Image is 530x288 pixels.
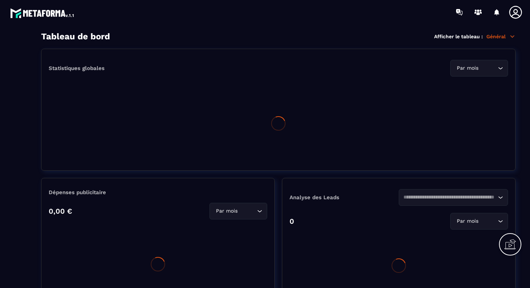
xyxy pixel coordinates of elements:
div: Search for option [450,60,508,77]
span: Par mois [455,217,480,225]
div: Search for option [450,213,508,230]
div: Search for option [399,189,508,206]
input: Search for option [403,193,496,201]
p: Analyse des Leads [290,194,399,201]
input: Search for option [480,217,496,225]
p: Général [486,33,516,40]
img: logo [10,6,75,19]
input: Search for option [480,64,496,72]
p: Dépenses publicitaire [49,189,267,196]
p: 0,00 € [49,207,72,215]
h3: Tableau de bord [41,31,110,42]
p: 0 [290,217,294,226]
p: Afficher le tableau : [434,34,483,39]
p: Statistiques globales [49,65,105,71]
input: Search for option [239,207,255,215]
span: Par mois [214,207,239,215]
span: Par mois [455,64,480,72]
div: Search for option [209,203,267,219]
